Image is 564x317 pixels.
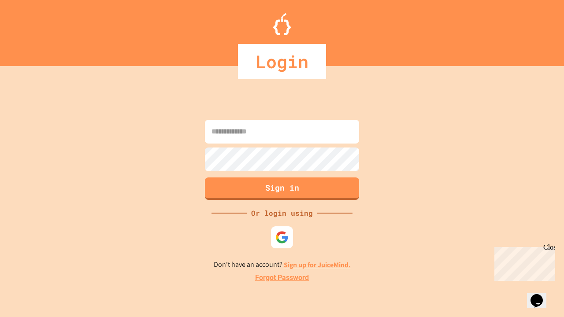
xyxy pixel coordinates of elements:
p: Don't have an account? [214,259,351,270]
div: Login [238,44,326,79]
div: Chat with us now!Close [4,4,61,56]
a: Forgot Password [255,273,309,283]
div: Or login using [247,208,317,218]
iframe: chat widget [491,243,555,281]
a: Sign up for JuiceMind. [284,260,351,269]
button: Sign in [205,177,359,200]
img: Logo.svg [273,13,291,35]
img: google-icon.svg [275,231,289,244]
iframe: chat widget [527,282,555,308]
